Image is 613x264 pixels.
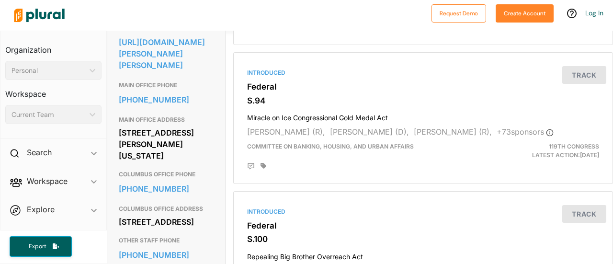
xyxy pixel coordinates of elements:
h3: Workspace [5,80,102,101]
a: [PHONE_NUMBER] [119,182,214,196]
a: [PHONE_NUMBER] [119,92,214,107]
button: Track [562,66,606,84]
a: Log In [585,9,603,17]
button: Create Account [496,4,554,23]
h4: Miracle on Ice Congressional Gold Medal Act [247,109,599,122]
div: Add Position Statement [247,162,255,170]
h3: Organization [5,36,102,57]
span: Export [22,242,53,251]
button: Track [562,205,606,223]
h3: OTHER STAFF PHONE [119,235,214,246]
h2: Search [27,147,52,158]
h3: Federal [247,221,599,230]
h3: Federal [247,82,599,92]
div: Current Team [11,110,86,120]
h3: S.100 [247,234,599,244]
div: [STREET_ADDRESS][PERSON_NAME][US_STATE] [119,126,214,163]
a: [URL][DOMAIN_NAME][PERSON_NAME][PERSON_NAME] [119,35,214,72]
button: Export [10,236,72,257]
span: + 73 sponsor s [497,127,554,137]
span: [PERSON_NAME] (R), [414,127,492,137]
span: Committee on Banking, Housing, and Urban Affairs [247,143,414,150]
h3: COLUMBUS OFFICE PHONE [119,169,214,180]
h3: MAIN OFFICE ADDRESS [119,114,214,126]
span: [PERSON_NAME] (R), [247,127,325,137]
div: Introduced [247,207,599,216]
h3: S.94 [247,96,599,105]
div: Introduced [247,69,599,77]
div: Add tags [261,162,266,169]
span: 119th Congress [549,143,599,150]
div: [STREET_ADDRESS] [119,215,214,229]
button: Request Demo [431,4,486,23]
a: Request Demo [431,8,486,18]
div: Personal [11,66,86,76]
a: Create Account [496,8,554,18]
a: [PHONE_NUMBER] [119,248,214,262]
h4: Repealing Big Brother Overreach Act [247,248,599,261]
div: Latest Action: [DATE] [484,142,606,160]
h3: COLUMBUS OFFICE ADDRESS [119,203,214,215]
span: [PERSON_NAME] (D), [330,127,409,137]
h3: MAIN OFFICE PHONE [119,80,214,91]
